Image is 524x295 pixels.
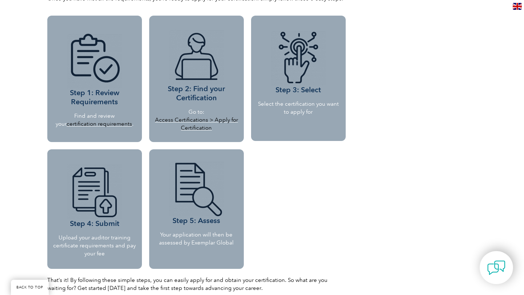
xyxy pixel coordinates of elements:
h3: Step 3: Select [257,31,340,94]
p: Upload your auditor training certificate requirements and pay your fee [53,234,136,258]
a: BACK TO TOP [11,280,49,295]
img: en [513,3,522,10]
p: Your application will then be assessed by Exemplar Global [152,231,241,247]
img: contact-chat.png [487,259,505,277]
a: Access Certifications > Apply for Certification [155,117,238,131]
h3: Step 4: Submit [53,165,136,228]
p: Find and review your . [56,112,134,128]
p: That’s it! By following these simple steps, you can easily apply for and obtain your certificatio... [47,276,346,292]
a: certification requirements [67,121,132,127]
p: Go to: [154,108,239,132]
h3: Step 5: Assess [152,162,241,225]
h3: Step 1: Review Requirements [56,34,134,106]
p: Select the certification you want to apply for [257,100,340,116]
h3: Step 2: Find your Certification [154,30,239,102]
